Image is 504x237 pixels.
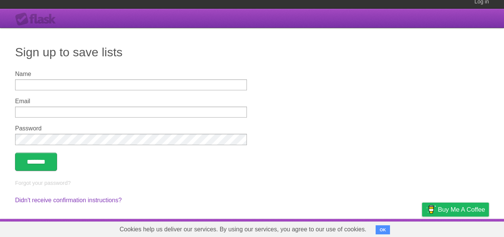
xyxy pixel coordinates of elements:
[426,203,436,216] img: Buy me a coffee
[15,43,489,61] h1: Sign up to save lists
[422,203,489,217] a: Buy me a coffee
[412,221,432,235] a: Privacy
[15,180,71,186] a: Forgot your password?
[387,221,403,235] a: Terms
[322,221,338,235] a: About
[15,125,247,132] label: Password
[347,221,377,235] a: Developers
[15,71,247,77] label: Name
[438,203,485,216] span: Buy me a coffee
[15,98,247,105] label: Email
[376,225,390,234] button: OK
[15,197,122,203] a: Didn't receive confirmation instructions?
[15,12,60,26] div: Flask
[441,221,489,235] a: Suggest a feature
[112,222,374,237] span: Cookies help us deliver our services. By using our services, you agree to our use of cookies.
